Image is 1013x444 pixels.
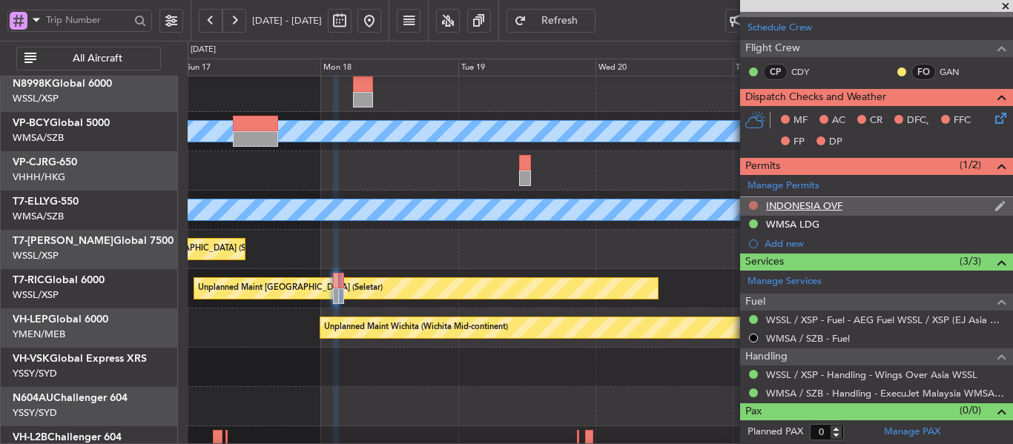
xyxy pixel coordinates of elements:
a: Manage Permits [748,179,819,193]
span: T7-ELLY [13,196,50,207]
div: INDONESIA OVF [766,199,842,212]
div: [DATE] [191,44,216,56]
span: Fuel [745,294,765,311]
a: YSSY/SYD [13,406,57,420]
span: MF [793,113,808,128]
a: N604AUChallenger 604 [13,393,128,403]
span: All Aircraft [39,53,156,64]
a: WMSA/SZB [13,131,64,145]
a: WSSL / XSP - Fuel - AEG Fuel WSSL / XSP (EJ Asia Only) [766,314,1006,326]
span: DFC, [907,113,929,128]
a: Manage PAX [884,425,940,440]
a: T7-[PERSON_NAME]Global 7500 [13,236,174,246]
div: Thu 21 [733,59,870,76]
a: T7-RICGlobal 6000 [13,275,105,285]
div: Add new [765,237,1006,250]
span: N8998K [13,79,52,89]
a: VH-LEPGlobal 6000 [13,314,108,325]
span: Pax [745,403,762,420]
span: Permits [745,158,780,175]
a: CDY [791,65,825,79]
span: CR [870,113,882,128]
span: T7-RIC [13,275,44,285]
span: DP [829,135,842,150]
span: Services [745,254,784,271]
div: Wed 20 [595,59,733,76]
a: VP-CJRG-650 [13,157,77,168]
input: Trip Number [46,9,130,31]
a: YSSY/SYD [13,367,57,380]
span: VP-BCY [13,118,50,128]
a: VHHH/HKG [13,170,65,184]
div: CP [763,64,788,80]
div: WMSA LDG [766,218,819,231]
div: Sun 17 [183,59,320,76]
span: (0/0) [960,402,981,418]
span: VH-L2B [13,432,47,443]
label: Planned PAX [748,425,803,440]
img: edit [994,199,1006,213]
div: FO [911,64,936,80]
span: FP [793,135,805,150]
a: WSSL / XSP - Handling - Wings Over Asia WSSL [766,368,977,381]
div: Unplanned Maint Wichita (Wichita Mid-continent) [324,317,508,339]
a: WSSL/XSP [13,288,59,302]
a: WMSA/SZB [13,210,64,223]
span: Refresh [529,16,590,26]
a: VP-BCYGlobal 5000 [13,118,110,128]
button: Refresh [506,9,595,33]
a: Schedule Crew [748,21,812,36]
span: (1/2) [960,157,981,173]
a: WMSA / SZB - Handling - ExecuJet Malaysia WMSA / SZB [766,387,1006,400]
div: Mon 18 [320,59,458,76]
a: N8998KGlobal 6000 [13,79,112,89]
span: VH-LEP [13,314,48,325]
a: WMSA / SZB - Fuel [766,332,850,345]
span: N604AU [13,393,53,403]
a: GAN [940,65,973,79]
span: VP-CJR [13,157,48,168]
a: VH-L2BChallenger 604 [13,432,122,443]
span: Flight Crew [745,40,800,57]
div: Tue 19 [458,59,595,76]
a: YMEN/MEB [13,328,65,341]
a: VH-VSKGlobal Express XRS [13,354,147,364]
div: Unplanned Maint [GEOGRAPHIC_DATA] (Seletar) [198,277,383,299]
a: T7-ELLYG-550 [13,196,79,207]
a: WSSL/XSP [13,92,59,105]
span: FFC [954,113,971,128]
a: Manage Services [748,274,822,289]
span: AC [832,113,845,128]
span: [DATE] - [DATE] [252,14,322,27]
span: (3/3) [960,254,981,269]
span: Dispatch Checks and Weather [745,89,886,106]
a: WSSL/XSP [13,249,59,262]
button: All Aircraft [16,47,161,70]
span: Handling [745,348,788,365]
span: T7-[PERSON_NAME] [13,236,113,246]
span: VH-VSK [13,354,50,364]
